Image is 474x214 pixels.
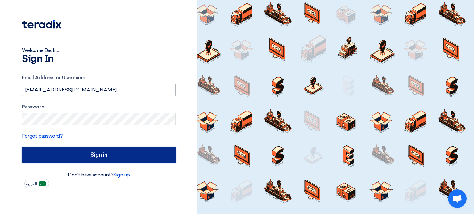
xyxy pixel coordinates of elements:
img: ar-AR.png [39,181,46,186]
a: Sign up [113,172,130,178]
label: Email Address or Username [22,74,176,81]
button: العربية [24,179,49,188]
h1: Sign In [22,54,176,64]
span: العربية [26,182,37,186]
img: Teradix logo [22,20,61,29]
div: Don't have account? [22,171,176,179]
div: Welcome Back ... [22,47,176,54]
a: Forgot password? [22,133,63,139]
label: Password [22,103,176,111]
div: Open chat [448,189,467,208]
input: Enter your business email or username [22,84,176,96]
input: Sign in [22,147,176,163]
